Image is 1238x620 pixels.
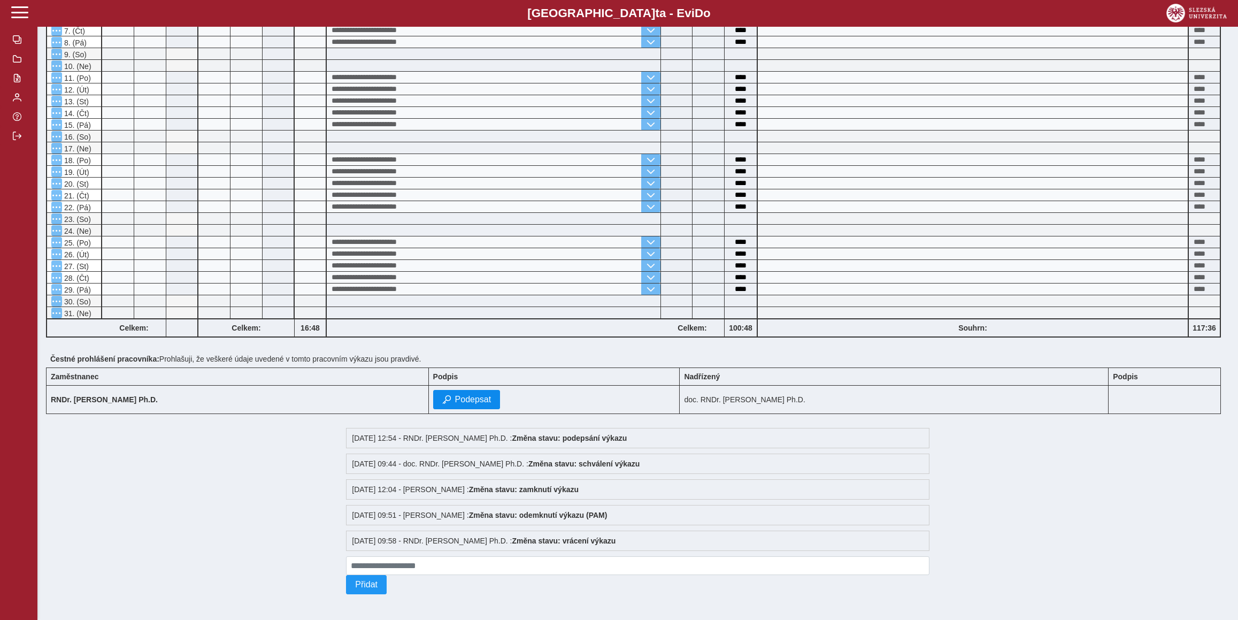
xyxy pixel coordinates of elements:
button: Menu [51,249,62,259]
button: Menu [51,131,62,142]
span: Podepsat [455,395,491,404]
button: Menu [51,60,62,71]
b: 100:48 [725,324,757,332]
button: Menu [51,202,62,212]
b: Celkem: [102,324,166,332]
span: 29. (Pá) [62,286,91,294]
b: [GEOGRAPHIC_DATA] a - Evi [32,6,1206,20]
button: Menu [51,49,62,59]
button: Menu [51,143,62,154]
span: 31. (Ne) [62,309,91,318]
span: 19. (Út) [62,168,89,177]
b: Podpis [433,372,458,381]
button: Menu [51,119,62,130]
button: Menu [51,108,62,118]
b: Změna stavu: podepsání výkazu [512,434,627,442]
b: Čestné prohlášení pracovníka: [50,355,159,363]
button: Menu [51,190,62,201]
div: [DATE] 12:04 - [PERSON_NAME] : [346,479,929,500]
span: 25. (Po) [62,239,91,247]
span: 14. (Čt) [62,109,89,118]
span: 30. (So) [62,297,91,306]
b: Změna stavu: schválení výkazu [528,460,640,468]
span: 11. (Po) [62,74,91,82]
img: logo_web_su.png [1166,4,1227,22]
b: Podpis [1113,372,1138,381]
button: Menu [51,72,62,83]
span: 10. (Ne) [62,62,91,71]
button: Menu [51,155,62,165]
span: 26. (Út) [62,250,89,259]
button: Menu [51,272,62,283]
span: 9. (So) [62,50,87,59]
span: t [655,6,659,20]
button: Menu [51,261,62,271]
button: Menu [51,37,62,48]
button: Menu [51,296,62,307]
div: [DATE] 09:58 - RNDr. [PERSON_NAME] Ph.D. : [346,531,929,551]
span: 28. (Čt) [62,274,89,282]
button: Menu [51,308,62,318]
button: Menu [51,178,62,189]
div: [DATE] 12:54 - RNDr. [PERSON_NAME] Ph.D. : [346,428,929,448]
button: Podepsat [433,390,501,409]
span: 15. (Pá) [62,121,91,129]
span: o [703,6,711,20]
b: Změna stavu: odemknutí výkazu (PAM) [469,511,608,519]
td: doc. RNDr. [PERSON_NAME] Ph.D. [680,386,1109,414]
b: Celkem: [198,324,294,332]
b: Nadřízený [684,372,720,381]
button: Menu [51,225,62,236]
span: 20. (St) [62,180,89,188]
span: 22. (Pá) [62,203,91,212]
button: Menu [51,213,62,224]
div: [DATE] 09:44 - doc. RNDr. [PERSON_NAME] Ph.D. : [346,454,929,474]
span: D [695,6,703,20]
button: Menu [51,25,62,36]
span: 13. (St) [62,97,89,106]
b: Zaměstnanec [51,372,98,381]
b: Změna stavu: vrácení výkazu [512,537,616,545]
span: 12. (Út) [62,86,89,94]
b: 16:48 [295,324,326,332]
span: 8. (Pá) [62,39,87,47]
button: Menu [51,84,62,95]
div: [DATE] 09:51 - [PERSON_NAME] : [346,505,929,525]
span: 16. (So) [62,133,91,141]
b: Změna stavu: zamknutí výkazu [469,485,579,494]
button: Menu [51,96,62,106]
div: Prohlašuji, že veškeré údaje uvedené v tomto pracovním výkazu jsou pravdivé. [46,350,1229,368]
b: Souhrn: [958,324,987,332]
b: Celkem: [660,324,724,332]
button: Přidat [346,575,387,594]
span: Přidat [355,580,378,590]
span: 21. (Čt) [62,192,89,200]
button: Menu [51,237,62,248]
span: 27. (St) [62,262,89,271]
button: Menu [51,166,62,177]
b: 117:36 [1189,324,1220,332]
span: 7. (Čt) [62,27,85,35]
span: 18. (Po) [62,156,91,165]
span: 17. (Ne) [62,144,91,153]
b: RNDr. [PERSON_NAME] Ph.D. [51,395,158,404]
span: 23. (So) [62,215,91,224]
button: Menu [51,284,62,295]
span: 24. (Ne) [62,227,91,235]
